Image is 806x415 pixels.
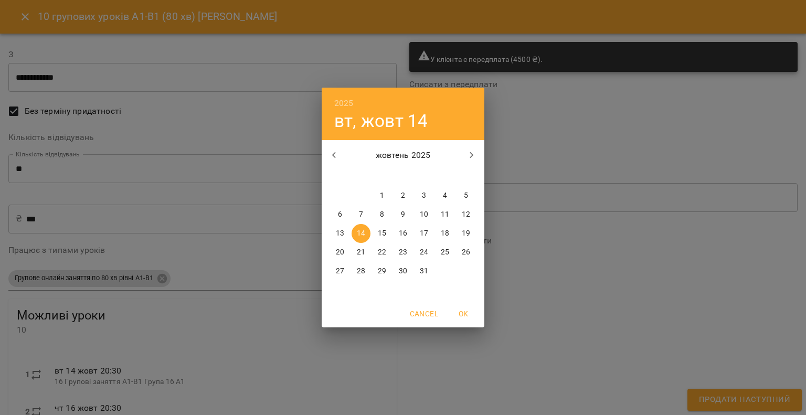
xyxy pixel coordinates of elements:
button: 24 [415,243,433,262]
button: вт, жовт 14 [334,110,428,132]
button: 12 [457,205,475,224]
button: 22 [373,243,391,262]
button: 18 [436,224,454,243]
button: 31 [415,262,433,281]
p: 10 [420,209,428,220]
button: 28 [352,262,370,281]
p: 6 [338,209,342,220]
p: 11 [441,209,449,220]
p: 16 [399,228,407,239]
button: 19 [457,224,475,243]
p: 29 [378,266,386,276]
button: 1 [373,186,391,205]
p: 23 [399,247,407,258]
span: OK [451,307,476,320]
p: 5 [464,190,468,201]
button: 25 [436,243,454,262]
p: 31 [420,266,428,276]
p: 13 [336,228,344,239]
button: Cancel [406,304,442,323]
span: пн [331,171,349,181]
p: 1 [380,190,384,201]
button: 21 [352,243,370,262]
span: Cancel [410,307,438,320]
p: 27 [336,266,344,276]
button: 13 [331,224,349,243]
p: 26 [462,247,470,258]
button: 2025 [334,96,354,111]
p: 4 [443,190,447,201]
p: 30 [399,266,407,276]
button: 11 [436,205,454,224]
button: 23 [394,243,412,262]
span: чт [394,171,412,181]
p: 3 [422,190,426,201]
p: 15 [378,228,386,239]
button: 6 [331,205,349,224]
p: 18 [441,228,449,239]
span: нд [457,171,475,181]
button: 20 [331,243,349,262]
p: 12 [462,209,470,220]
button: 9 [394,205,412,224]
p: 22 [378,247,386,258]
p: 28 [357,266,365,276]
button: 15 [373,224,391,243]
button: 8 [373,205,391,224]
button: 16 [394,224,412,243]
button: 3 [415,186,433,205]
span: вт [352,171,370,181]
button: 30 [394,262,412,281]
p: 21 [357,247,365,258]
p: 25 [441,247,449,258]
button: 17 [415,224,433,243]
span: пт [415,171,433,181]
p: 17 [420,228,428,239]
p: жовтень 2025 [347,149,460,162]
span: ср [373,171,391,181]
button: 26 [457,243,475,262]
button: 5 [457,186,475,205]
p: 7 [359,209,363,220]
button: 7 [352,205,370,224]
button: 14 [352,224,370,243]
button: 10 [415,205,433,224]
p: 19 [462,228,470,239]
p: 14 [357,228,365,239]
p: 8 [380,209,384,220]
p: 24 [420,247,428,258]
p: 9 [401,209,405,220]
button: 29 [373,262,391,281]
p: 2 [401,190,405,201]
button: 27 [331,262,349,281]
button: 2 [394,186,412,205]
button: 4 [436,186,454,205]
span: сб [436,171,454,181]
button: OK [447,304,480,323]
p: 20 [336,247,344,258]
